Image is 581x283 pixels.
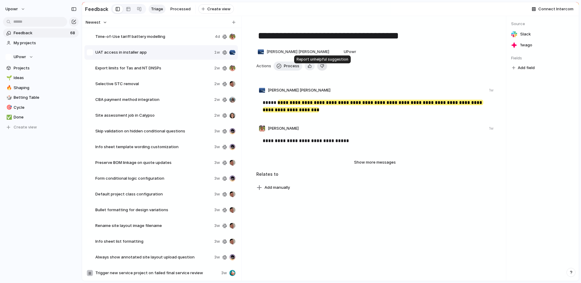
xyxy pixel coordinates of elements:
[267,49,329,55] span: [PERSON_NAME] [PERSON_NAME]
[3,103,79,112] a: 🎯Cycle
[511,55,574,61] span: Fields
[214,49,220,55] span: 1w
[520,42,532,48] span: 1w ago
[6,94,11,101] div: 🎲
[3,38,79,48] a: My projects
[5,75,11,81] button: 🌱
[3,113,79,122] a: ✅Done
[14,40,77,46] span: My projects
[95,97,212,103] span: CBA payment method integration
[3,28,79,38] a: Feedback68
[95,65,212,71] span: Export limits for Tas and NT DNSPs
[214,207,220,213] span: 3w
[5,105,11,111] button: 🎯
[214,160,220,166] span: 3w
[95,175,212,181] span: Form conditional logic configuration
[14,65,77,71] span: Projects
[214,97,220,103] span: 2w
[339,158,411,166] button: Show more messages
[95,49,212,55] span: UAT access in installer app
[511,64,536,72] button: Add field
[214,81,220,87] span: 2w
[95,128,212,134] span: Skip validation on hidden conditional questions
[95,112,212,118] span: Site assessment job in Calypso
[170,6,191,12] span: Processed
[520,31,531,37] span: Slack
[14,30,68,36] span: Feedback
[95,144,212,150] span: Info sheet template wording customization
[14,85,77,91] span: Shaping
[214,238,220,245] span: 3w
[344,49,356,55] span: UPowr
[254,183,292,192] button: Add manually
[3,64,79,73] a: Projects
[5,95,11,101] button: 🎲
[168,5,193,14] a: Processed
[14,114,77,120] span: Done
[214,223,220,229] span: 3w
[14,54,26,60] span: UPowr
[214,112,220,118] span: 2w
[5,85,11,91] button: 🔥
[268,125,299,132] span: [PERSON_NAME]
[256,63,271,69] span: Actions
[14,105,77,111] span: Cycle
[149,5,166,14] a: Triage
[3,93,79,102] div: 🎲Betting Table
[215,34,220,40] span: 4d
[214,144,220,150] span: 3w
[294,55,351,63] div: Report unhelpful suggestion
[95,207,212,213] span: Bullet formatting for design variations
[3,52,79,62] button: UPowr
[151,6,163,12] span: Triage
[333,47,358,57] button: UPowr
[95,160,212,166] span: Preserve BOM linkage on quote updates
[95,34,212,40] span: Time-of-Use tariff battery modelling
[317,62,327,71] button: Delete
[95,238,212,245] span: Info sheet list formatting
[6,114,11,121] div: ✅
[538,6,573,12] span: Connect Intercom
[214,65,220,71] span: 2w
[3,73,79,82] a: 🌱Ideas
[6,75,11,82] div: 🌱
[274,62,302,71] button: Process
[221,270,227,276] span: 3w
[3,4,28,14] button: upowr
[489,126,494,131] div: 1w
[198,4,234,14] button: Create view
[256,47,331,57] button: [PERSON_NAME] [PERSON_NAME]
[6,104,11,111] div: 🎯
[489,88,494,93] div: 1w
[14,124,37,130] span: Create view
[3,83,79,92] a: 🔥Shaping
[5,114,11,120] button: ✅
[14,95,77,101] span: Betting Table
[85,5,108,13] h2: Feedback
[214,128,220,134] span: 3w
[264,185,290,191] span: Add manually
[284,63,299,69] span: Process
[14,75,77,81] span: Ideas
[256,171,494,177] h3: Relates to
[207,6,231,12] span: Create view
[214,191,220,197] span: 3w
[95,81,212,87] span: Selective STC removal
[354,159,396,165] span: Show more messages
[86,19,100,25] span: Newest
[70,30,76,36] span: 68
[3,123,79,132] button: Create view
[511,21,574,27] span: Source
[511,30,574,38] a: Slack
[5,6,18,12] span: upowr
[518,65,535,71] span: Add field
[6,84,11,91] div: 🔥
[95,270,219,276] span: Trigger new service project on failed final service review
[268,87,330,93] span: [PERSON_NAME] [PERSON_NAME]
[95,254,212,260] span: Always show annotated site layout upload question
[214,175,220,181] span: 3w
